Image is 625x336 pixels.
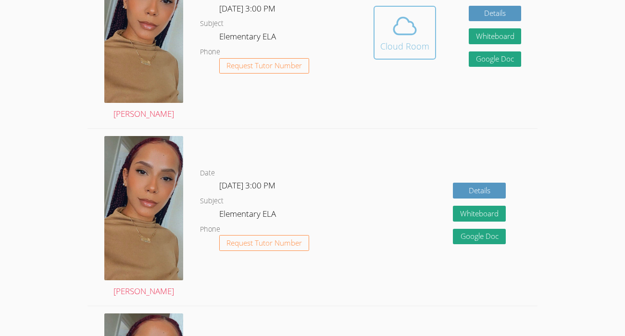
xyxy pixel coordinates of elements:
[453,229,506,245] a: Google Doc
[104,136,183,280] img: avatar.png
[469,51,522,67] a: Google Doc
[200,224,220,236] dt: Phone
[374,6,436,60] button: Cloud Room
[469,28,522,44] button: Whiteboard
[226,62,302,69] span: Request Tutor Number
[219,58,309,74] button: Request Tutor Number
[200,167,215,179] dt: Date
[104,136,183,299] a: [PERSON_NAME]
[219,207,278,224] dd: Elementary ELA
[200,18,224,30] dt: Subject
[453,206,506,222] button: Whiteboard
[200,195,224,207] dt: Subject
[469,6,522,22] a: Details
[219,180,275,191] span: [DATE] 3:00 PM
[219,30,278,46] dd: Elementary ELA
[200,46,220,58] dt: Phone
[380,39,429,53] div: Cloud Room
[453,183,506,199] a: Details
[219,235,309,251] button: Request Tutor Number
[219,3,275,14] span: [DATE] 3:00 PM
[226,239,302,247] span: Request Tutor Number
